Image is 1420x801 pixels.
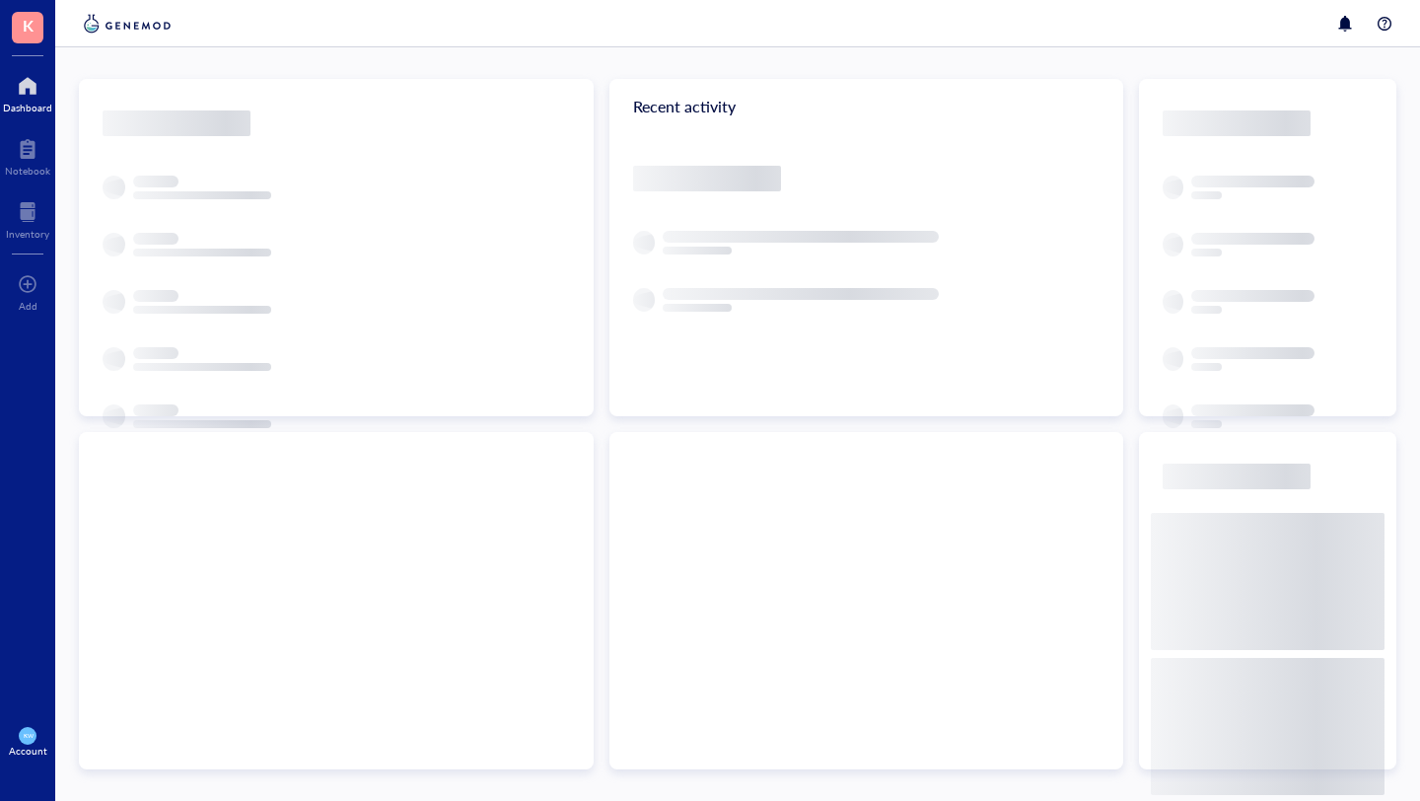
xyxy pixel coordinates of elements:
span: KW [23,732,33,739]
div: Notebook [5,165,50,177]
div: Recent activity [609,79,1124,134]
a: Notebook [5,133,50,177]
span: K [23,13,34,37]
div: Add [19,300,37,312]
div: Inventory [6,228,49,240]
a: Inventory [6,196,49,240]
img: genemod-logo [79,12,176,36]
a: Dashboard [3,70,52,113]
div: Account [9,745,47,757]
div: Dashboard [3,102,52,113]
